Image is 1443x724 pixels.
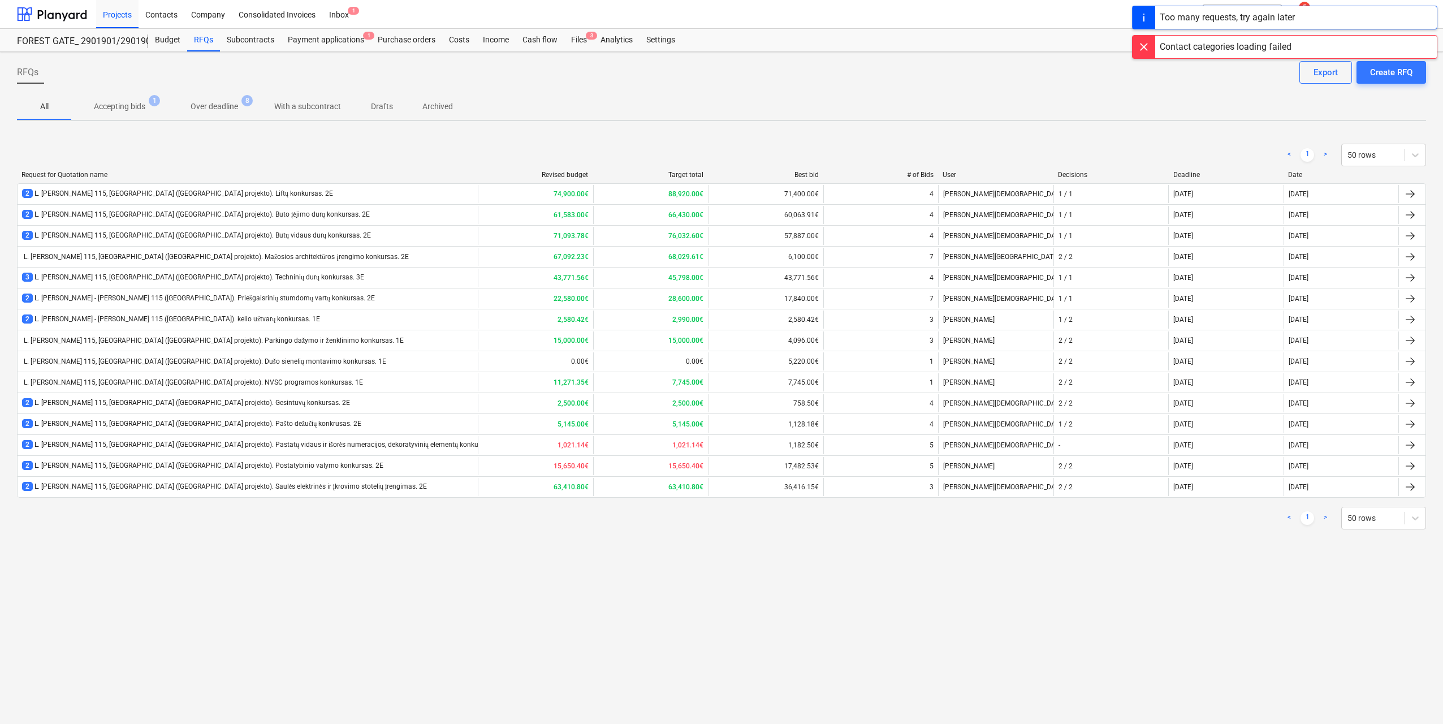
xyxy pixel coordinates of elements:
[938,290,1053,308] div: [PERSON_NAME][DEMOGRAPHIC_DATA]
[672,420,703,428] b: 5,145.00€
[1173,337,1193,344] div: [DATE]
[708,436,823,454] div: 1,182.50€
[708,248,823,266] div: 6,100.00€
[558,420,589,428] b: 5,145.00€
[554,483,589,491] b: 63,410.80€
[22,461,383,471] div: L. [PERSON_NAME] 115, [GEOGRAPHIC_DATA] ([GEOGRAPHIC_DATA] projekto). Postatybinio valymo konkurs...
[1289,211,1308,219] div: [DATE]
[22,189,333,199] div: L. [PERSON_NAME] 115, [GEOGRAPHIC_DATA] ([GEOGRAPHIC_DATA] projekto). Liftų konkursas. 2E
[371,29,442,51] a: Purchase orders
[554,378,589,386] b: 11,271.35€
[1059,420,1073,428] div: 1 / 2
[1173,462,1193,470] div: [DATE]
[191,101,238,113] p: Over deadline
[1282,511,1296,525] a: Previous page
[1289,441,1308,449] div: [DATE]
[1173,378,1193,386] div: [DATE]
[274,101,341,113] p: With a subcontract
[22,482,427,492] div: L. [PERSON_NAME] 115, [GEOGRAPHIC_DATA] ([GEOGRAPHIC_DATA] projekto). Saulės elektrinės ir įkrovi...
[554,253,589,261] b: 67,092.23€
[1059,378,1073,386] div: 2 / 2
[938,457,1053,475] div: [PERSON_NAME]
[1289,378,1308,386] div: [DATE]
[442,29,476,51] a: Costs
[586,32,597,40] span: 3
[1289,190,1308,198] div: [DATE]
[828,171,934,179] div: # of Bids
[220,29,281,51] a: Subcontracts
[930,483,934,491] div: 3
[1289,462,1308,470] div: [DATE]
[668,295,703,303] b: 28,600.00€
[554,211,589,219] b: 61,583.00€
[241,95,253,106] span: 8
[22,440,503,450] div: L. [PERSON_NAME] 115, [GEOGRAPHIC_DATA] ([GEOGRAPHIC_DATA] projekto). Pastatų vidaus ir išorės nu...
[708,478,823,496] div: 36,416.15€
[1173,316,1193,324] div: [DATE]
[22,273,33,282] span: 3
[1386,670,1443,724] iframe: Chat Widget
[1282,148,1296,162] a: Previous page
[930,232,934,240] div: 4
[1059,462,1073,470] div: 2 / 2
[593,352,708,370] div: 0.00€
[938,415,1053,433] div: [PERSON_NAME][DEMOGRAPHIC_DATA]
[1173,232,1193,240] div: [DATE]
[1059,316,1073,324] div: 1 / 2
[1059,232,1073,240] div: 1 / 1
[1173,295,1193,303] div: [DATE]
[21,171,473,179] div: Request for Quotation name
[943,171,1049,179] div: User
[558,316,589,324] b: 2,580.42€
[1059,357,1073,365] div: 2 / 2
[22,294,375,303] div: L. [PERSON_NAME] - [PERSON_NAME] 115 ([GEOGRAPHIC_DATA]). Priešgaisrinių stumdomų vartų konkursas...
[1173,171,1280,179] div: Deadline
[1059,295,1073,303] div: 1 / 1
[708,415,823,433] div: 1,128.18€
[1370,65,1412,80] div: Create RFQ
[187,29,220,51] a: RFQs
[22,210,370,219] div: L. [PERSON_NAME] 115, [GEOGRAPHIC_DATA] ([GEOGRAPHIC_DATA] projekto). Buto įėjimo durų konkursas. 2E
[478,352,593,370] div: 0.00€
[930,295,934,303] div: 7
[1059,190,1073,198] div: 1 / 1
[516,29,564,51] div: Cash flow
[708,352,823,370] div: 5,220.00€
[708,206,823,224] div: 60,063.91€
[482,171,589,179] div: Revised budget
[94,101,145,113] p: Accepting bids
[1289,420,1308,428] div: [DATE]
[1059,253,1073,261] div: 2 / 2
[668,211,703,219] b: 66,430.00€
[930,399,934,407] div: 4
[938,248,1053,266] div: [PERSON_NAME][GEOGRAPHIC_DATA]
[22,398,350,408] div: L. [PERSON_NAME] 115, [GEOGRAPHIC_DATA] ([GEOGRAPHIC_DATA] projekto). Gesintuvų konkursas. 2E
[1289,274,1308,282] div: [DATE]
[708,227,823,245] div: 57,887.00€
[22,419,33,428] span: 2
[1059,483,1073,491] div: 2 / 2
[668,337,703,344] b: 15,000.00€
[938,352,1053,370] div: [PERSON_NAME]
[22,231,33,240] span: 2
[640,29,682,51] a: Settings
[668,462,703,470] b: 15,650.40€
[554,232,589,240] b: 71,093.78€
[22,253,409,261] div: L. [PERSON_NAME] 115, [GEOGRAPHIC_DATA] ([GEOGRAPHIC_DATA] projekto). Mažosios architektūros įren...
[17,66,38,79] span: RFQs
[1289,337,1308,344] div: [DATE]
[1160,11,1295,24] div: Too many requests, try again later
[1059,337,1073,344] div: 2 / 2
[930,316,934,324] div: 3
[712,171,819,179] div: Best bid
[22,419,361,429] div: L. [PERSON_NAME] 115, [GEOGRAPHIC_DATA] ([GEOGRAPHIC_DATA] projekto). Pašto dežučių konkrusas. 2E
[22,273,364,282] div: L. [PERSON_NAME] 115, [GEOGRAPHIC_DATA] ([GEOGRAPHIC_DATA] projekto). Techninių durų konkursas. 3E
[1356,61,1426,84] button: Create RFQ
[22,314,33,324] span: 2
[1160,40,1291,54] div: Contact categories loading failed
[1319,148,1332,162] a: Next page
[22,461,33,470] span: 2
